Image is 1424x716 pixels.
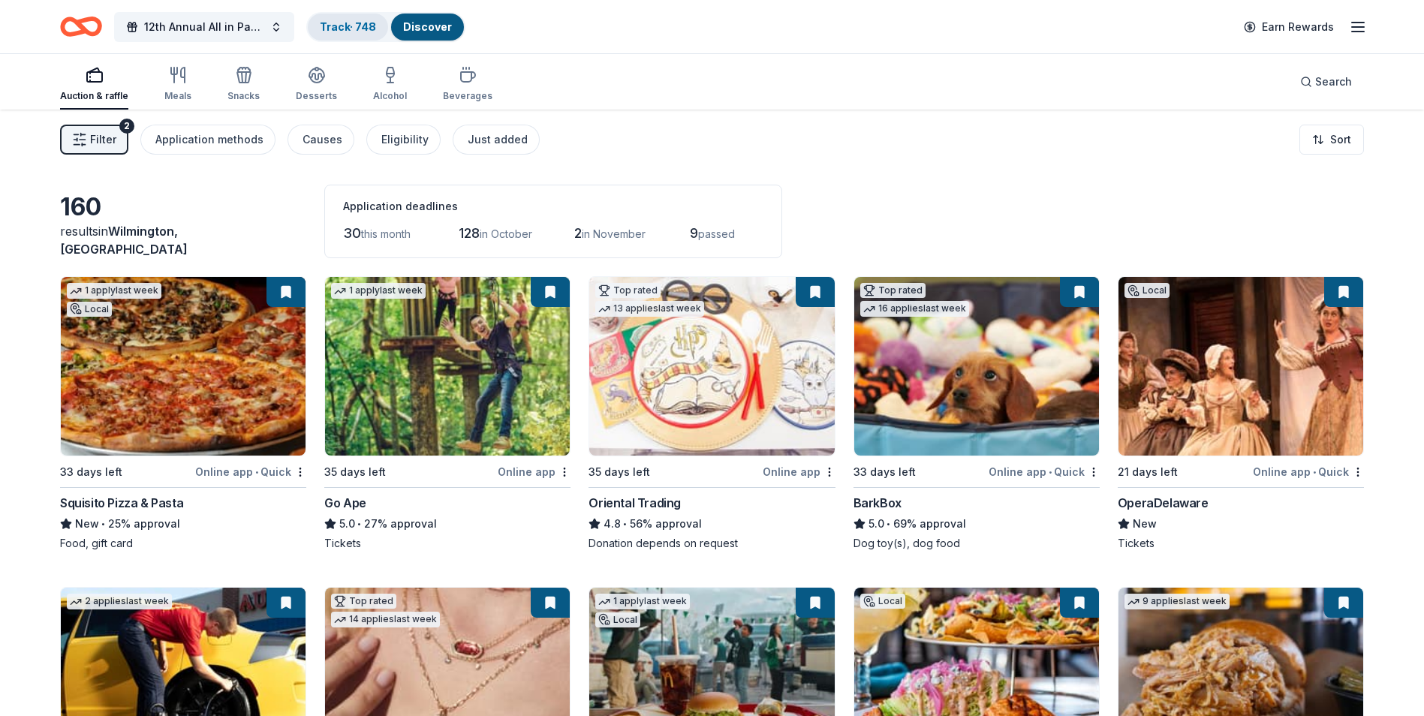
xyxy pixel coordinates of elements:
[306,12,465,42] button: Track· 748Discover
[1315,73,1352,91] span: Search
[887,518,890,530] span: •
[853,463,916,481] div: 33 days left
[690,225,698,241] span: 9
[60,536,306,551] div: Food, gift card
[324,276,571,551] a: Image for Go Ape1 applylast week35 days leftOnline appGo Ape5.0•27% approvalTickets
[698,227,735,240] span: passed
[296,90,337,102] div: Desserts
[595,612,640,627] div: Local
[155,131,263,149] div: Application methods
[60,125,128,155] button: Filter2
[1118,536,1364,551] div: Tickets
[140,125,275,155] button: Application methods
[1133,515,1157,533] span: New
[255,466,258,478] span: •
[860,283,926,298] div: Top rated
[67,594,172,609] div: 2 applies last week
[339,515,355,533] span: 5.0
[164,90,191,102] div: Meals
[604,515,621,533] span: 4.8
[869,515,884,533] span: 5.0
[589,515,835,533] div: 56% approval
[853,515,1100,533] div: 69% approval
[288,125,354,155] button: Causes
[60,9,102,44] a: Home
[860,594,905,609] div: Local
[343,225,361,241] span: 30
[459,225,480,241] span: 128
[67,283,161,299] div: 1 apply last week
[624,518,628,530] span: •
[589,277,834,456] img: Image for Oriental Trading
[303,131,342,149] div: Causes
[403,20,452,33] a: Discover
[358,518,362,530] span: •
[1124,283,1170,298] div: Local
[60,463,122,481] div: 33 days left
[1313,466,1316,478] span: •
[1118,463,1178,481] div: 21 days left
[589,536,835,551] div: Donation depends on request
[324,536,571,551] div: Tickets
[1288,67,1364,97] button: Search
[331,612,440,627] div: 14 applies last week
[60,276,306,551] a: Image for Squisito Pizza & Pasta1 applylast weekLocal33 days leftOnline app•QuickSquisito Pizza &...
[366,125,441,155] button: Eligibility
[60,192,306,222] div: 160
[860,301,969,317] div: 16 applies last week
[60,224,188,257] span: in
[75,515,99,533] span: New
[853,276,1100,551] a: Image for BarkBoxTop rated16 applieslast week33 days leftOnline app•QuickBarkBox5.0•69% approvalD...
[443,90,492,102] div: Beverages
[1118,276,1364,551] a: Image for OperaDelawareLocal21 days leftOnline app•QuickOperaDelawareNewTickets
[324,494,366,512] div: Go Ape
[763,462,835,481] div: Online app
[595,301,704,317] div: 13 applies last week
[343,197,763,215] div: Application deadlines
[373,90,407,102] div: Alcohol
[498,462,571,481] div: Online app
[227,90,260,102] div: Snacks
[60,224,188,257] span: Wilmington, [GEOGRAPHIC_DATA]
[989,462,1100,481] div: Online app Quick
[589,463,650,481] div: 35 days left
[589,494,681,512] div: Oriental Trading
[90,131,116,149] span: Filter
[67,302,112,317] div: Local
[320,20,376,33] a: Track· 748
[1124,594,1230,609] div: 9 applies last week
[144,18,264,36] span: 12th Annual All in Paddle Raffle
[164,60,191,110] button: Meals
[1253,462,1364,481] div: Online app Quick
[296,60,337,110] button: Desserts
[227,60,260,110] button: Snacks
[114,12,294,42] button: 12th Annual All in Paddle Raffle
[60,90,128,102] div: Auction & raffle
[480,227,532,240] span: in October
[443,60,492,110] button: Beverages
[325,277,570,456] img: Image for Go Ape
[381,131,429,149] div: Eligibility
[595,594,690,609] div: 1 apply last week
[854,277,1099,456] img: Image for BarkBox
[582,227,646,240] span: in November
[453,125,540,155] button: Just added
[101,518,105,530] span: •
[1118,494,1209,512] div: OperaDelaware
[1330,131,1351,149] span: Sort
[331,283,426,299] div: 1 apply last week
[195,462,306,481] div: Online app Quick
[119,119,134,134] div: 2
[331,594,396,609] div: Top rated
[595,283,661,298] div: Top rated
[468,131,528,149] div: Just added
[1299,125,1364,155] button: Sort
[324,515,571,533] div: 27% approval
[853,536,1100,551] div: Dog toy(s), dog food
[853,494,902,512] div: BarkBox
[574,225,582,241] span: 2
[324,463,386,481] div: 35 days left
[361,227,411,240] span: this month
[373,60,407,110] button: Alcohol
[60,222,306,258] div: results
